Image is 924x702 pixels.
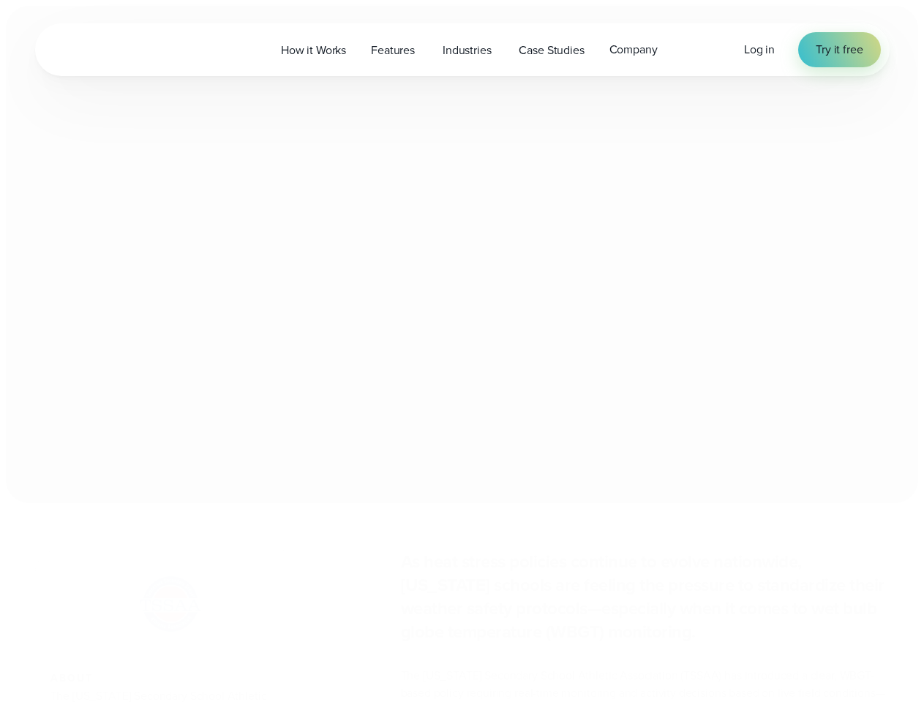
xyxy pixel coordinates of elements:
[798,32,880,67] a: Try it free
[816,41,863,58] span: Try it free
[519,42,584,59] span: Case Studies
[268,35,358,65] a: How it Works
[281,42,346,59] span: How it Works
[443,42,491,59] span: Industries
[371,42,415,59] span: Features
[744,41,775,58] a: Log in
[609,41,658,58] span: Company
[506,35,596,65] a: Case Studies
[744,41,775,58] span: Log in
